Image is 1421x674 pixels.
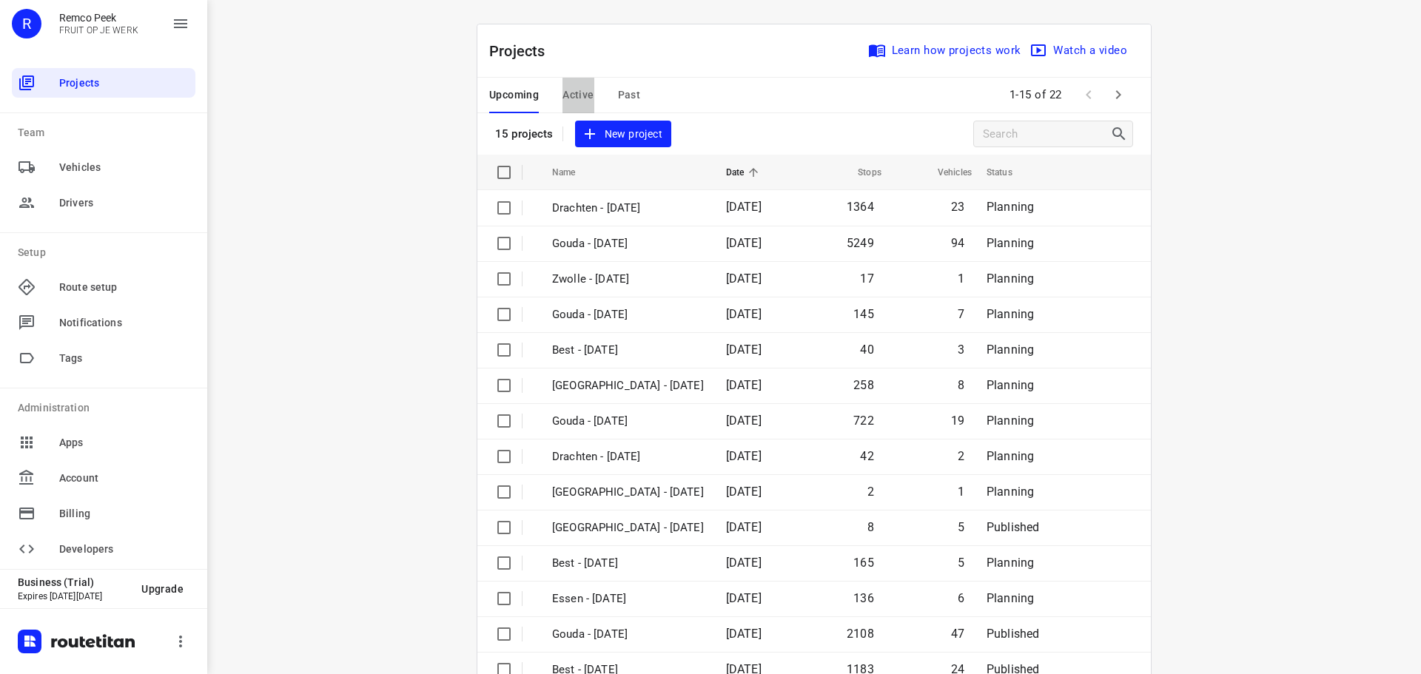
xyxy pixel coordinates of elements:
[860,449,873,463] span: 42
[853,591,874,605] span: 136
[59,435,189,451] span: Apps
[987,236,1034,250] span: Planning
[59,471,189,486] span: Account
[987,343,1034,357] span: Planning
[726,414,762,428] span: [DATE]
[59,280,189,295] span: Route setup
[12,272,195,302] div: Route setup
[951,414,964,428] span: 19
[59,195,189,211] span: Drivers
[951,236,964,250] span: 94
[958,272,964,286] span: 1
[552,590,704,607] p: Essen - Wednesday
[18,125,195,141] p: Team
[860,272,873,286] span: 17
[987,591,1034,605] span: Planning
[839,164,881,181] span: Stops
[987,556,1034,570] span: Planning
[552,413,704,430] p: Gouda - Thursday
[958,307,964,321] span: 7
[12,152,195,182] div: Vehicles
[562,86,594,104] span: Active
[951,627,964,641] span: 47
[12,463,195,493] div: Account
[726,164,764,181] span: Date
[59,75,189,91] span: Projects
[726,485,762,499] span: [DATE]
[18,400,195,416] p: Administration
[726,307,762,321] span: [DATE]
[552,484,704,501] p: Antwerpen - Thursday
[958,449,964,463] span: 2
[12,308,195,337] div: Notifications
[987,200,1034,214] span: Planning
[867,485,874,499] span: 2
[141,583,184,595] span: Upgrade
[489,86,539,104] span: Upcoming
[12,68,195,98] div: Projects
[853,307,874,321] span: 145
[584,125,662,144] span: New project
[59,12,138,24] p: Remco Peek
[1074,80,1103,109] span: Previous Page
[12,343,195,373] div: Tags
[726,627,762,641] span: [DATE]
[489,40,557,62] p: Projects
[958,343,964,357] span: 3
[12,499,195,528] div: Billing
[987,378,1034,392] span: Planning
[987,164,1032,181] span: Status
[59,160,189,175] span: Vehicles
[853,556,874,570] span: 165
[726,556,762,570] span: [DATE]
[958,485,964,499] span: 1
[726,343,762,357] span: [DATE]
[918,164,972,181] span: Vehicles
[726,449,762,463] span: [DATE]
[958,591,964,605] span: 6
[59,542,189,557] span: Developers
[59,506,189,522] span: Billing
[495,127,554,141] p: 15 projects
[552,342,704,359] p: Best - Friday
[618,86,641,104] span: Past
[847,200,874,214] span: 1364
[59,315,189,331] span: Notifications
[552,306,704,323] p: Gouda - Friday
[552,235,704,252] p: Gouda - [DATE]
[987,485,1034,499] span: Planning
[987,307,1034,321] span: Planning
[726,200,762,214] span: [DATE]
[59,351,189,366] span: Tags
[1110,125,1132,143] div: Search
[552,271,704,288] p: Zwolle - [DATE]
[552,626,704,643] p: Gouda - Wednesday
[552,555,704,572] p: Best - Thursday
[552,448,704,465] p: Drachten - Thursday
[958,556,964,570] span: 5
[847,627,874,641] span: 2108
[1103,80,1133,109] span: Next Page
[130,576,195,602] button: Upgrade
[860,343,873,357] span: 40
[726,272,762,286] span: [DATE]
[987,414,1034,428] span: Planning
[726,378,762,392] span: [DATE]
[12,9,41,38] div: R
[987,449,1034,463] span: Planning
[1004,79,1068,111] span: 1-15 of 22
[726,520,762,534] span: [DATE]
[853,378,874,392] span: 258
[12,188,195,218] div: Drivers
[951,200,964,214] span: 23
[18,591,130,601] p: Expires [DATE][DATE]
[853,414,874,428] span: 722
[958,378,964,392] span: 8
[18,245,195,260] p: Setup
[987,272,1034,286] span: Planning
[987,627,1040,641] span: Published
[552,519,704,536] p: Gemeente Rotterdam - Thursday
[958,520,964,534] span: 5
[552,377,704,394] p: Zwolle - Thursday
[847,236,874,250] span: 5249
